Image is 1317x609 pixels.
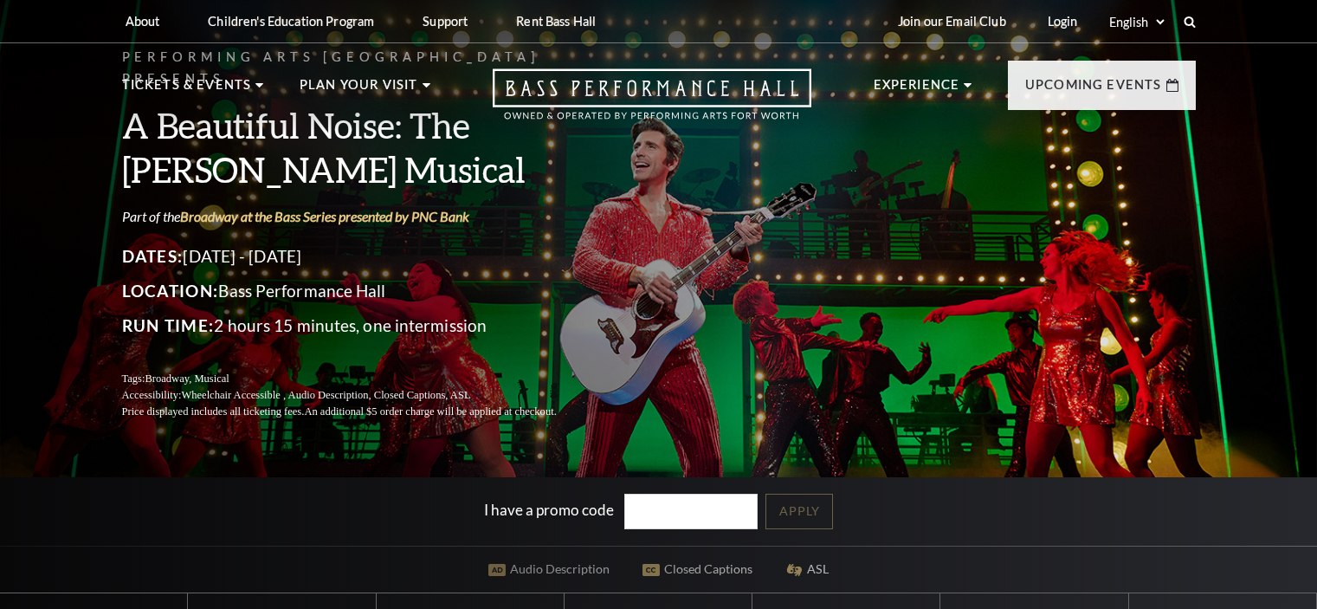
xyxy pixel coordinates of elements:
[1106,14,1167,30] select: Select:
[122,75,252,106] p: Tickets & Events
[122,312,598,340] p: 2 hours 15 minutes, one intermission
[122,387,598,404] p: Accessibility:
[122,281,219,301] span: Location:
[1025,75,1162,106] p: Upcoming Events
[304,405,556,418] span: An additional $5 order charge will be applied at checkout.
[874,75,960,106] p: Experience
[122,246,184,266] span: Dates:
[145,373,229,385] span: Broadway, Musical
[484,500,614,518] label: I have a promo code
[181,389,470,401] span: Wheelchair Accessible , Audio Description, Closed Captions, ASL
[122,315,215,335] span: Run Time:
[122,243,598,270] p: [DATE] - [DATE]
[126,14,160,29] p: About
[300,75,418,106] p: Plan Your Visit
[208,14,374,29] p: Children's Education Program
[122,103,598,191] h3: A Beautiful Noise: The [PERSON_NAME] Musical
[122,371,598,387] p: Tags:
[516,14,596,29] p: Rent Bass Hall
[423,14,468,29] p: Support
[122,277,598,305] p: Bass Performance Hall
[180,208,469,224] a: Broadway at the Bass Series presented by PNC Bank
[122,207,598,226] p: Part of the
[122,404,598,420] p: Price displayed includes all ticketing fees.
